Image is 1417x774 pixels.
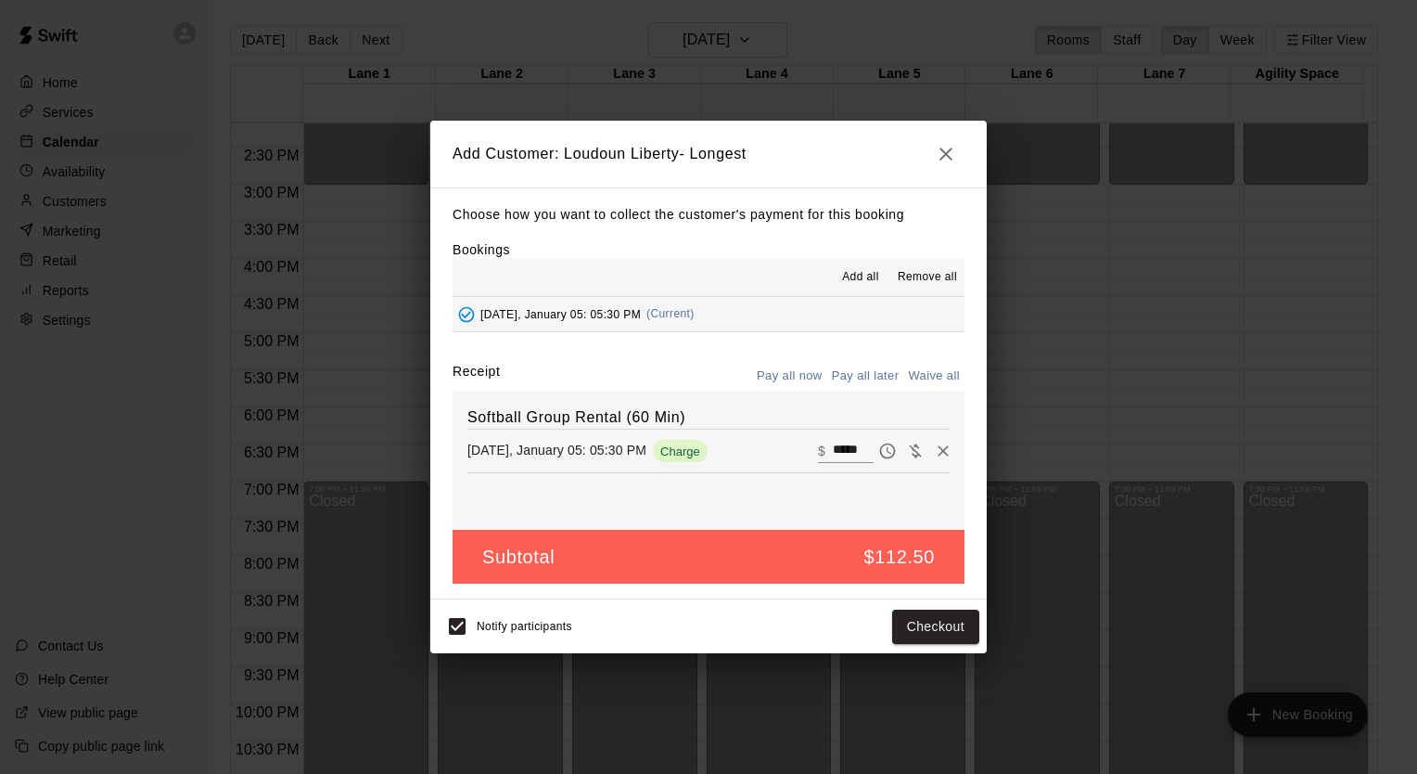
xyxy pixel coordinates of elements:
span: Remove all [898,268,957,287]
button: Pay all now [752,362,827,391]
button: Add all [831,263,890,292]
button: Added - Collect Payment [453,301,480,329]
h2: Add Customer: Loudoun Liberty- Longest [430,121,987,187]
h5: $112.50 [864,545,936,570]
h5: Subtotal [482,545,555,570]
button: Remove all [890,263,964,292]
span: Notify participants [477,621,572,634]
span: (Current) [646,307,695,320]
button: Added - Collect Payment[DATE], January 05: 05:30 PM(Current) [453,297,964,331]
p: [DATE], January 05: 05:30 PM [467,441,646,459]
button: Pay all later [827,362,904,391]
span: [DATE], January 05: 05:30 PM [480,307,641,320]
h6: Softball Group Rental (60 Min) [467,406,950,430]
span: Pay later [874,442,901,458]
p: Choose how you want to collect the customer's payment for this booking [453,203,964,226]
span: Add all [842,268,879,287]
span: Waive payment [901,442,929,458]
label: Bookings [453,242,510,257]
button: Remove [929,437,957,465]
p: $ [818,442,825,460]
button: Checkout [892,610,979,644]
span: Charge [653,445,708,458]
button: Waive all [903,362,964,391]
label: Receipt [453,362,500,391]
